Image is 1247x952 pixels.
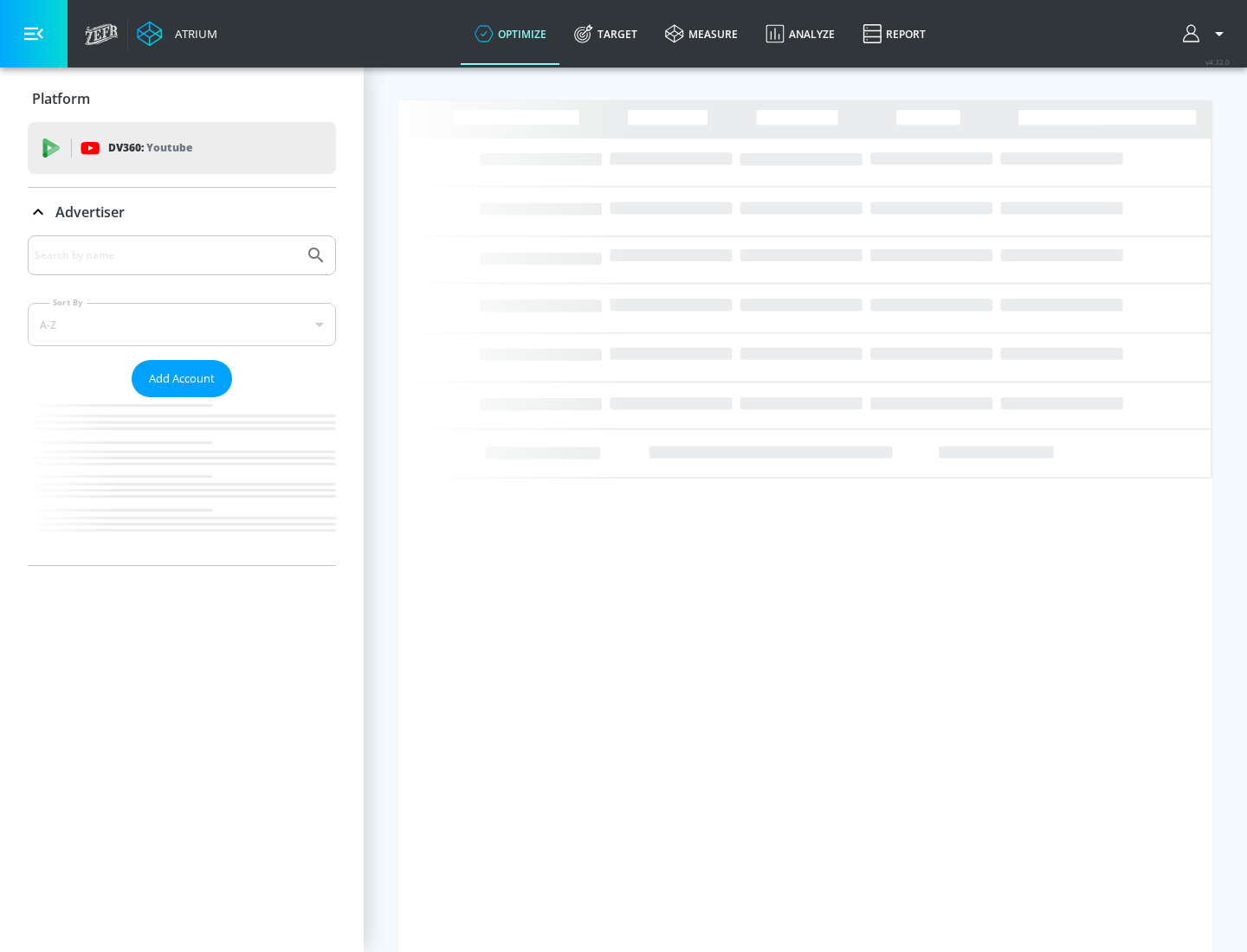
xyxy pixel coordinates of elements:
span: v 4.32.0 [1205,57,1230,67]
a: Atrium [137,21,217,47]
nav: list of Advertiser [28,397,336,565]
p: DV360: [108,138,192,158]
button: Add Account [132,360,232,397]
label: Sort By [49,297,87,308]
a: Target [560,3,651,65]
div: Advertiser [28,188,336,236]
span: Add Account [149,369,215,389]
div: Atrium [168,26,217,42]
a: Analyze [752,3,849,65]
div: A-Z [28,303,336,346]
div: Platform [28,74,336,123]
p: Platform [32,89,90,108]
input: Search by name [35,244,297,267]
div: DV360: Youtube [28,122,336,174]
a: optimize [461,3,560,65]
a: measure [651,3,752,65]
p: Advertiser [55,203,125,222]
a: Report [849,3,940,65]
div: Advertiser [28,235,336,565]
p: Youtube [146,138,192,157]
